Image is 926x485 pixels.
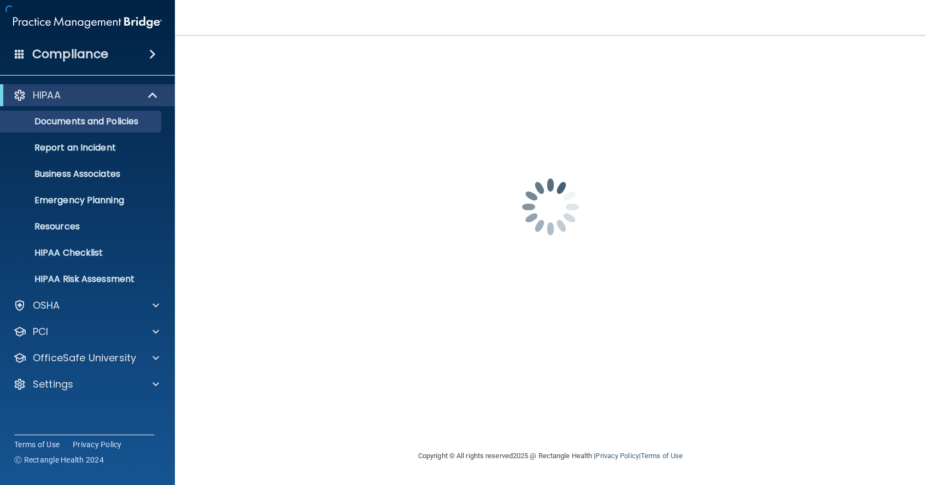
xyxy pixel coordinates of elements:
[73,439,122,450] a: Privacy Policy
[7,142,156,153] p: Report an Incident
[7,247,156,258] p: HIPAA Checklist
[496,152,605,262] img: spinner.e123f6fc.gif
[13,351,159,365] a: OfficeSafe University
[33,325,48,338] p: PCI
[13,89,159,102] a: HIPAA
[33,351,136,365] p: OfficeSafe University
[13,299,159,312] a: OSHA
[7,221,156,232] p: Resources
[7,169,156,180] p: Business Associates
[33,378,73,391] p: Settings
[13,325,159,338] a: PCI
[33,89,61,102] p: HIPAA
[33,299,60,312] p: OSHA
[32,47,108,62] h4: Compliance
[7,195,156,206] p: Emergency Planning
[13,378,159,391] a: Settings
[14,454,104,465] span: Ⓒ Rectangle Health 2024
[14,439,60,450] a: Terms of Use
[351,438,750,474] div: Copyright © All rights reserved 2025 @ Rectangle Health | |
[13,11,162,33] img: PMB logo
[7,274,156,285] p: HIPAA Risk Assessment
[7,116,156,127] p: Documents and Policies
[595,452,638,460] a: Privacy Policy
[641,452,683,460] a: Terms of Use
